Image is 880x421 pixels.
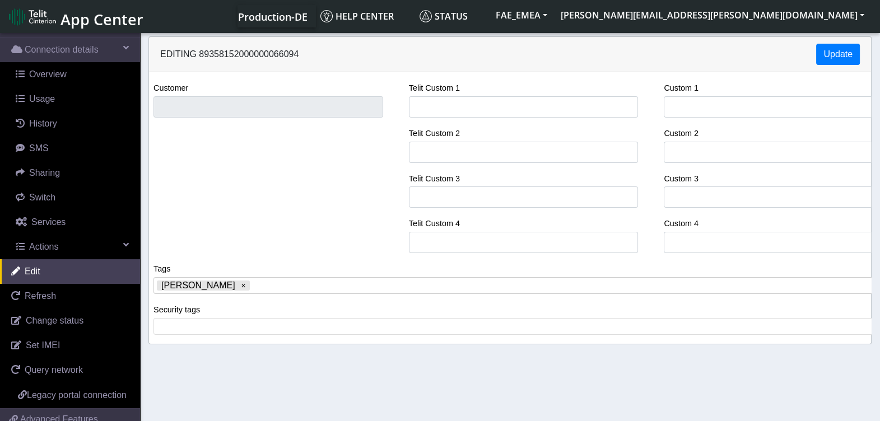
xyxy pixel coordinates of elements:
[29,242,58,251] span: Actions
[25,43,99,57] span: Connection details
[320,10,333,22] img: knowledge.svg
[60,9,143,30] span: App Center
[415,5,489,27] a: Status
[29,193,55,202] span: Switch
[29,69,67,79] span: Overview
[409,128,460,140] label: Telit Custom 2
[238,5,307,27] a: Your current platform instance
[153,318,876,335] tags: ​
[4,111,140,136] a: History
[4,62,140,87] a: Overview
[26,340,60,350] span: Set IMEI
[664,82,699,95] label: Custom 1
[420,10,468,22] span: Status
[409,218,460,230] label: Telit Custom 4
[153,277,876,294] tags: ​
[9,4,142,29] a: App Center
[153,263,170,275] label: Tags
[157,280,250,291] tag: fatemeh
[554,5,871,25] button: [PERSON_NAME][EMAIL_ADDRESS][PERSON_NAME][DOMAIN_NAME]
[4,161,140,185] a: Sharing
[420,10,432,22] img: status.svg
[29,119,57,128] span: History
[160,49,299,59] span: Editing 89358152000000066094
[161,280,235,291] span: [PERSON_NAME]
[153,304,200,316] label: Security tags
[29,143,49,153] span: SMS
[27,390,127,400] span: Legacy portal connection
[409,82,460,95] label: Telit Custom 1
[25,266,40,276] span: Edit
[26,316,83,325] span: Change status
[4,185,140,210] a: Switch
[29,94,55,104] span: Usage
[240,282,248,289] x: remove tag
[31,217,66,227] span: Services
[4,136,140,161] a: SMS
[153,82,188,95] label: Customer
[9,8,56,26] img: logo-telit-cinterion-gw-new.png
[25,291,56,301] span: Refresh
[489,5,554,25] button: FAE_EMEA
[25,365,83,375] span: Query network
[4,87,140,111] a: Usage
[238,10,308,24] span: Production-DE
[316,5,415,27] a: Help center
[816,44,860,65] button: Update
[320,10,394,22] span: Help center
[664,173,699,185] label: Custom 3
[409,173,460,185] label: Telit Custom 3
[4,210,140,235] a: Services
[664,128,699,140] label: Custom 2
[29,168,60,177] span: Sharing
[4,235,140,259] a: Actions
[664,218,699,230] label: Custom 4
